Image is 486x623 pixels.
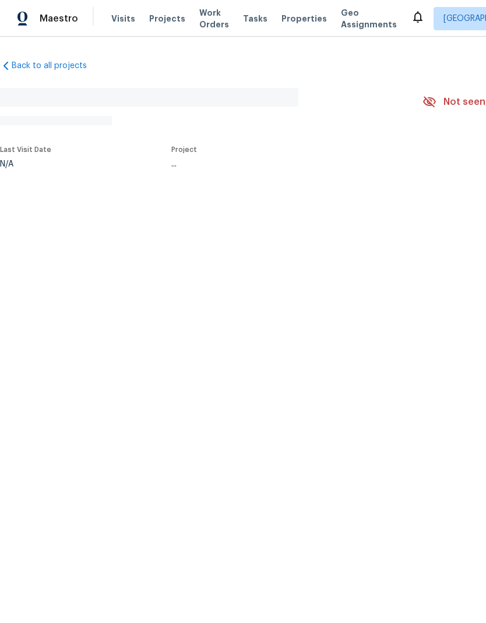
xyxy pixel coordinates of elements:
[171,160,395,168] div: ...
[111,13,135,24] span: Visits
[40,13,78,24] span: Maestro
[341,7,397,30] span: Geo Assignments
[199,7,229,30] span: Work Orders
[171,146,197,153] span: Project
[149,13,185,24] span: Projects
[243,15,267,23] span: Tasks
[281,13,327,24] span: Properties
